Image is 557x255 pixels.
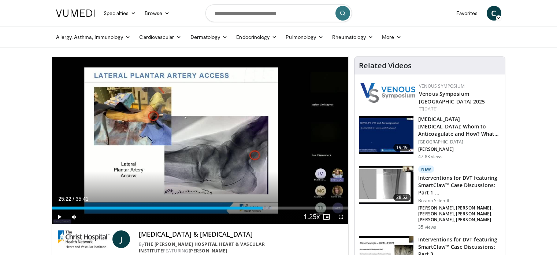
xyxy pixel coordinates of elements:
[319,210,334,224] button: Enable picture-in-picture mode
[418,139,501,145] p: [GEOGRAPHIC_DATA]
[140,6,174,21] a: Browse
[359,61,412,70] h4: Related Videos
[112,230,130,248] a: J
[418,165,434,173] p: New
[419,90,485,105] a: Venous Symposium [GEOGRAPHIC_DATA] 2025
[139,230,342,238] h4: [MEDICAL_DATA] & [MEDICAL_DATA]
[232,30,281,44] a: Endocrinology
[418,154,442,160] p: 47.8K views
[52,30,135,44] a: Allergy, Asthma, Immunology
[52,57,349,225] video-js: Video Player
[378,30,406,44] a: More
[359,166,413,204] img: 8e34a565-0f1f-4312-bf6d-12e5c78bba72.150x105_q85_crop-smart_upscale.jpg
[205,4,352,22] input: Search topics, interventions
[189,248,227,254] a: [PERSON_NAME]
[73,196,74,202] span: /
[59,196,71,202] span: 25:22
[359,165,501,230] a: 28:52 New Interventions for DVT featuring SmartClaw™ Case Discussions: Part 1 … Boston Scientific...
[52,207,349,210] div: Progress Bar
[393,144,411,151] span: 19:49
[99,6,141,21] a: Specialties
[58,230,109,248] img: The Christ Hospital Heart & Vascular Institute
[186,30,232,44] a: Dermatology
[139,241,342,254] div: By FEATURING
[304,210,319,224] button: Playback Rate
[452,6,482,21] a: Favorites
[135,30,186,44] a: Cardiovascular
[67,210,81,224] button: Mute
[418,205,501,223] p: [PERSON_NAME], [PERSON_NAME], [PERSON_NAME], [PERSON_NAME], [PERSON_NAME], [PERSON_NAME]
[418,146,501,152] p: [PERSON_NAME]
[328,30,378,44] a: Rheumatology
[419,83,465,89] a: Venous Symposium
[359,116,501,160] a: 19:49 [MEDICAL_DATA] [MEDICAL_DATA]: Whom to Anticoagulate and How? What Agents to… [GEOGRAPHIC_D...
[418,174,501,196] h3: Interventions for DVT featuring SmartClaw™ Case Discussions: Part 1 …
[281,30,328,44] a: Pulmonology
[418,198,501,204] p: Boston Scientific
[487,6,501,21] a: C
[419,106,499,112] div: [DATE]
[359,116,413,154] img: 19d6f46f-fc51-4bbe-aa3f-ab0c4992aa3b.150x105_q85_crop-smart_upscale.jpg
[418,224,436,230] p: 35 views
[360,83,415,103] img: 38765b2d-a7cd-4379-b3f3-ae7d94ee6307.png.150x105_q85_autocrop_double_scale_upscale_version-0.2.png
[334,210,348,224] button: Fullscreen
[52,210,67,224] button: Play
[393,194,411,201] span: 28:52
[56,10,95,17] img: VuMedi Logo
[75,196,88,202] span: 35:41
[139,241,265,254] a: The [PERSON_NAME] Hospital Heart & Vascular Institute
[418,116,501,138] h3: [MEDICAL_DATA] [MEDICAL_DATA]: Whom to Anticoagulate and How? What Agents to…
